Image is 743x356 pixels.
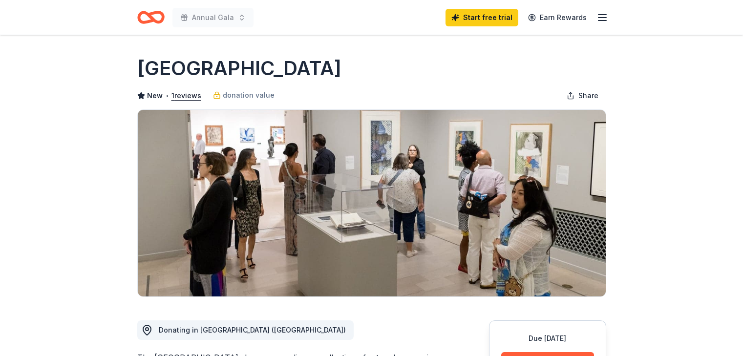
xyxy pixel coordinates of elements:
button: Annual Gala [172,8,254,27]
span: Annual Gala [192,12,234,23]
a: Start free trial [446,9,518,26]
span: New [147,90,163,102]
button: 1reviews [171,90,201,102]
span: • [165,92,169,100]
span: Share [578,90,598,102]
div: Due [DATE] [501,333,594,344]
a: Earn Rewards [522,9,593,26]
span: donation value [223,89,275,101]
a: donation value [213,89,275,101]
button: Share [559,86,606,105]
span: Donating in [GEOGRAPHIC_DATA] ([GEOGRAPHIC_DATA]) [159,326,346,334]
img: Image for San Diego Museum of Art [138,110,606,296]
a: Home [137,6,165,29]
h1: [GEOGRAPHIC_DATA] [137,55,341,82]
